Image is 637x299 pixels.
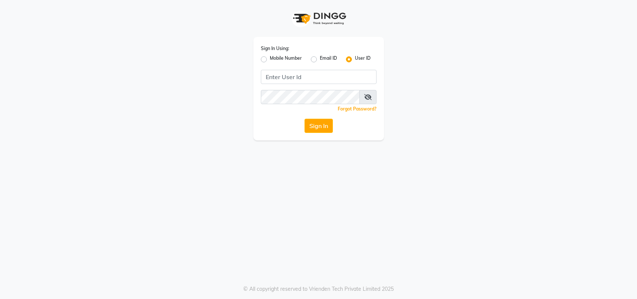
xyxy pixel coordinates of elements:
input: Username [261,90,360,104]
label: Mobile Number [270,55,302,64]
label: Email ID [320,55,337,64]
img: logo1.svg [289,7,349,29]
a: Forgot Password? [338,106,377,112]
input: Username [261,70,377,84]
label: Sign In Using: [261,45,289,52]
button: Sign In [305,119,333,133]
label: User ID [355,55,371,64]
